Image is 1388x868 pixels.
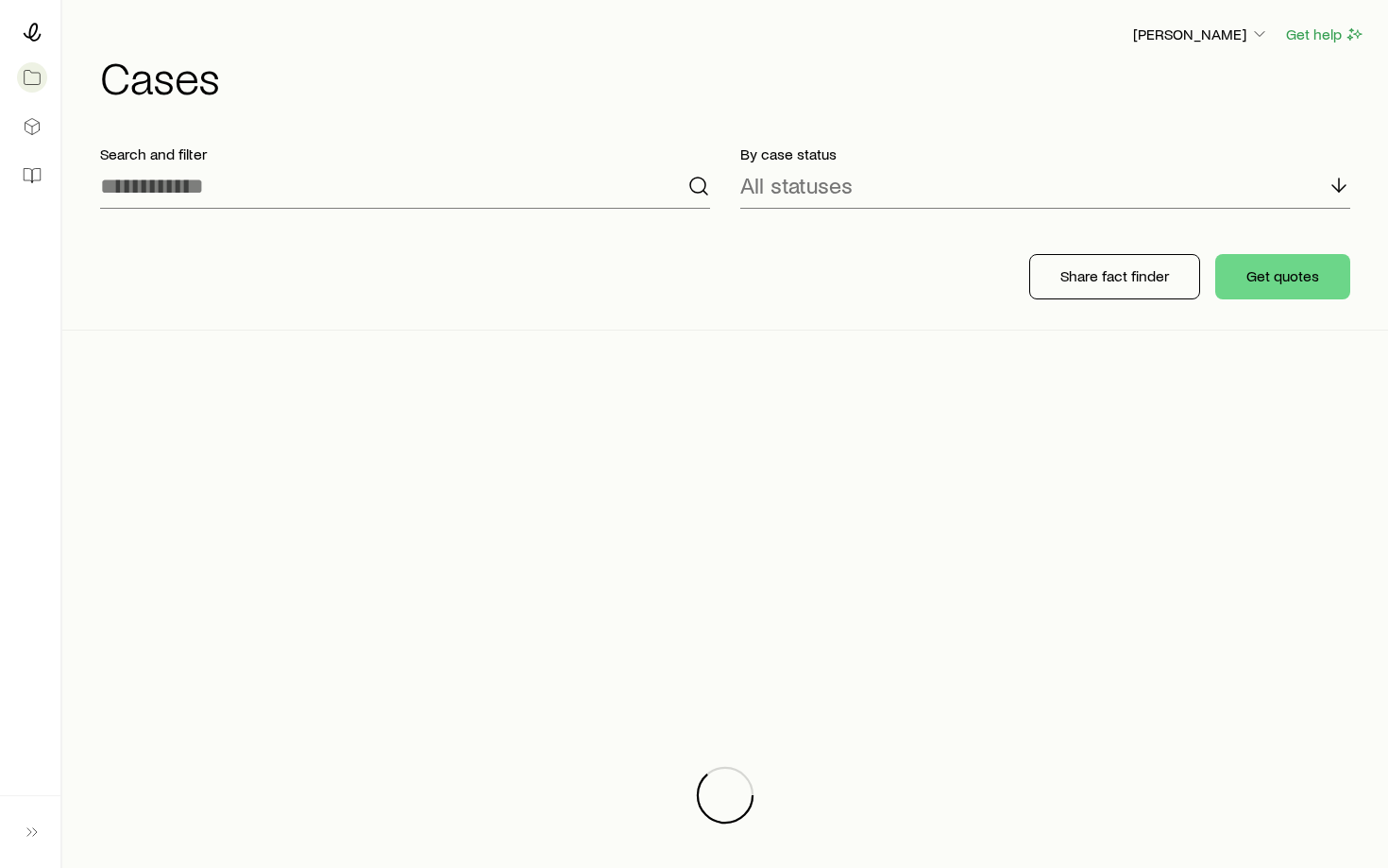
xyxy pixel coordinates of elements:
[1133,25,1269,43] p: [PERSON_NAME]
[1215,254,1350,299] button: Get quotes
[740,145,1350,163] p: By case status
[1132,24,1270,46] button: [PERSON_NAME]
[740,172,853,198] p: All statuses
[1285,24,1365,45] button: Get help
[1060,266,1169,285] p: Share fact finder
[100,145,710,163] p: Search and filter
[100,54,1365,99] h1: Cases
[1029,254,1200,299] button: Share fact finder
